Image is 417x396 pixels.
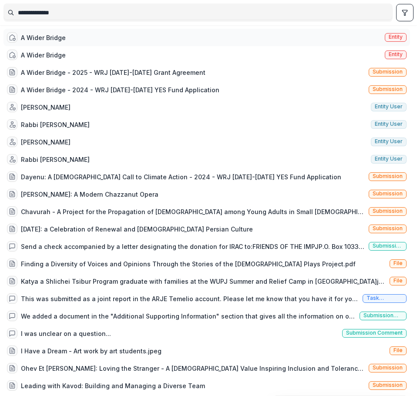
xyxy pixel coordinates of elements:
div: A Wider Bridge [21,50,66,60]
div: I Have a Dream - Art work by art students.jpeg [21,346,161,356]
span: File [393,278,403,284]
span: Entity user [375,121,403,127]
span: Entity [389,51,403,57]
span: Submission [373,208,403,214]
div: A Wider Bridge [21,33,66,42]
span: Submission [373,86,403,92]
div: [PERSON_NAME]: A Modern Chazzanut Opera [21,190,158,199]
div: [PERSON_NAME] [21,138,71,147]
span: Submission [373,173,403,179]
div: We added a document in the "Additional Supporting Information" section that gives all the informa... [21,312,356,321]
div: This was submitted as a joint report in the ARJE Temelio account. Please let me know that you hav... [21,294,359,303]
div: Chavurah - A Project for the Propagation of [DEMOGRAPHIC_DATA] among Young Adults in Small [DEMOG... [21,207,365,216]
button: toggle filters [396,4,414,21]
div: A Wider Bridge - 2024 - WRJ [DATE]-[DATE] YES Fund Application [21,85,219,94]
div: [PERSON_NAME] [21,103,71,112]
div: Rabbi [PERSON_NAME] [21,155,90,164]
div: Dayenu: A [DEMOGRAPHIC_DATA] Call to Climate Action - 2024 - WRJ [DATE]-[DATE] YES Fund Application [21,172,341,181]
div: Ohev Et [PERSON_NAME]: Loving the Stranger - A [DEMOGRAPHIC_DATA] Value Inspiring Inclusion and T... [21,364,365,373]
span: Submission [373,382,403,388]
span: File [393,260,403,266]
div: I was unclear on a question... [21,329,111,338]
span: Submission [373,365,403,371]
div: A Wider Bridge - 2025 - WRJ [DATE]-[DATE] Grant Agreement [21,68,205,77]
span: Submission [373,191,403,197]
span: Entity [389,34,403,40]
div: Katya a Shlichei Tsibur Program graduate with families at the WUPJ Summer and Relief Camp in [GEO... [21,277,386,286]
div: Finding a Diversity of Voices and Opinions Through the Stories of the [DEMOGRAPHIC_DATA] Plays Pr... [21,259,356,268]
span: Task comment [367,295,403,301]
div: Leading with Kavod: Building and Managing a Diverse Team [21,381,205,390]
div: Send a check accompanied by a letter designating the donation for IRAC to:FRIENDS OF THE IMPJP.O.... [21,242,365,251]
div: [DATE]: a Celebration of Renewal and [DEMOGRAPHIC_DATA] Persian Culture [21,225,253,234]
span: Submission [373,225,403,232]
span: Entity user [375,156,403,162]
span: Submission comment [346,330,403,336]
span: File [393,347,403,353]
span: Entity user [375,138,403,144]
span: Submission comment [363,312,403,319]
span: Submission [373,69,403,75]
span: Submission comment [373,243,403,249]
span: Entity user [375,104,403,110]
div: Rabbi [PERSON_NAME] [21,120,90,129]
